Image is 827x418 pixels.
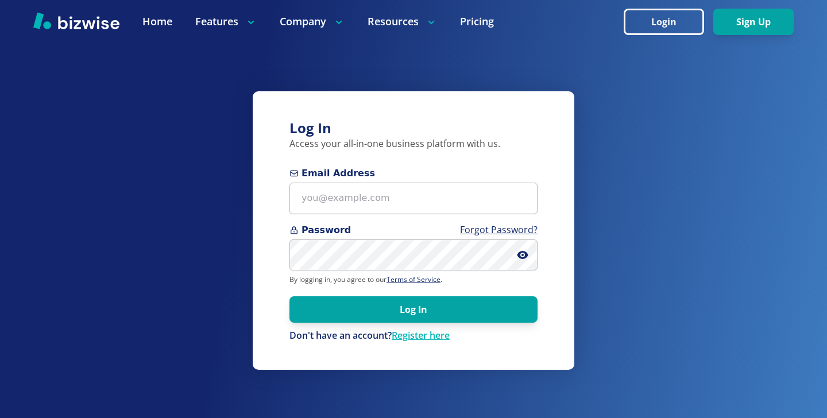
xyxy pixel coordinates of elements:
a: Home [142,14,172,29]
div: Don't have an account?Register here [289,330,538,342]
img: Bizwise Logo [33,12,119,29]
p: Access your all-in-one business platform with us. [289,138,538,150]
span: Password [289,223,538,237]
button: Sign Up [713,9,794,35]
span: Email Address [289,167,538,180]
a: Sign Up [713,17,794,28]
h3: Log In [289,119,538,138]
button: Log In [289,296,538,323]
a: Login [624,17,713,28]
a: Forgot Password? [460,223,538,236]
input: you@example.com [289,183,538,214]
p: Features [195,14,257,29]
p: By logging in, you agree to our . [289,275,538,284]
p: Company [280,14,345,29]
p: Resources [368,14,437,29]
p: Don't have an account? [289,330,538,342]
a: Register here [392,329,450,342]
a: Terms of Service [387,274,440,284]
button: Login [624,9,704,35]
a: Pricing [460,14,494,29]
